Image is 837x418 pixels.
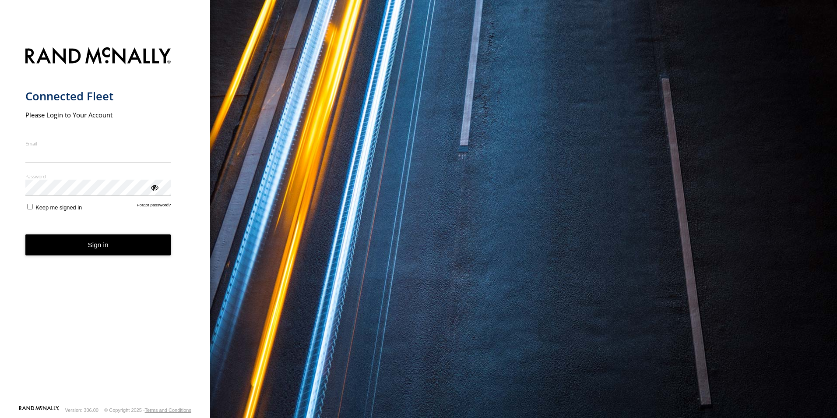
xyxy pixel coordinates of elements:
[25,89,171,103] h1: Connected Fleet
[25,173,171,180] label: Password
[25,42,185,405] form: main
[25,110,171,119] h2: Please Login to Your Account
[25,46,171,68] img: Rand McNally
[25,234,171,256] button: Sign in
[137,202,171,211] a: Forgot password?
[65,407,98,413] div: Version: 306.00
[150,183,158,191] div: ViewPassword
[35,204,82,211] span: Keep me signed in
[145,407,191,413] a: Terms and Conditions
[19,406,59,414] a: Visit our Website
[104,407,191,413] div: © Copyright 2025 -
[25,140,171,147] label: Email
[27,204,33,209] input: Keep me signed in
